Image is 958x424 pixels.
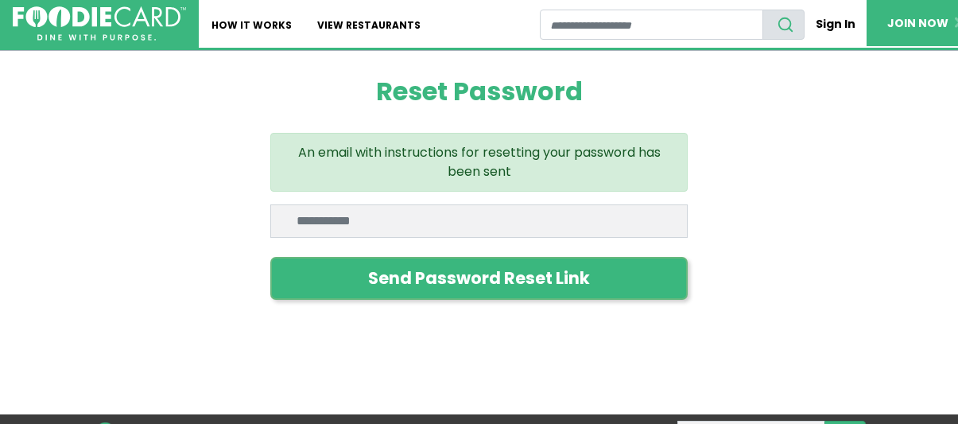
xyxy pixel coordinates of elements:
[270,76,688,107] h1: Reset Password
[805,10,867,39] a: Sign In
[13,6,186,41] img: FoodieCard; Eat, Drink, Save, Donate
[270,257,688,300] button: Send Password Reset Link
[270,133,688,192] div: An email with instructions for resetting your password has been sent
[762,10,805,40] button: search
[540,10,764,40] input: restaurant search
